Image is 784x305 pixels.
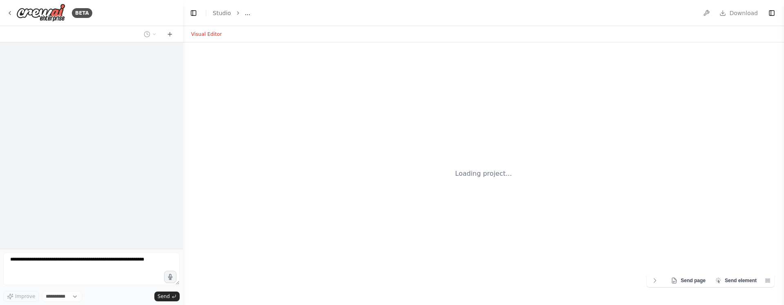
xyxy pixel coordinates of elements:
button: Start a new chat [163,29,176,39]
div: BETA [72,8,92,18]
nav: breadcrumb [213,9,250,17]
span: Improve [15,293,35,300]
span: Send [158,293,170,300]
span: ... [245,9,250,17]
button: Switch to previous chat [140,29,160,39]
a: Studio [213,10,231,16]
img: Logo [16,4,65,22]
button: Click to speak your automation idea [164,271,176,283]
button: Send [154,292,180,301]
button: Visual Editor [186,29,227,39]
button: Improve [3,291,39,302]
button: Show right sidebar [766,7,777,19]
button: Hide left sidebar [188,7,199,19]
div: Loading project... [455,169,512,179]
